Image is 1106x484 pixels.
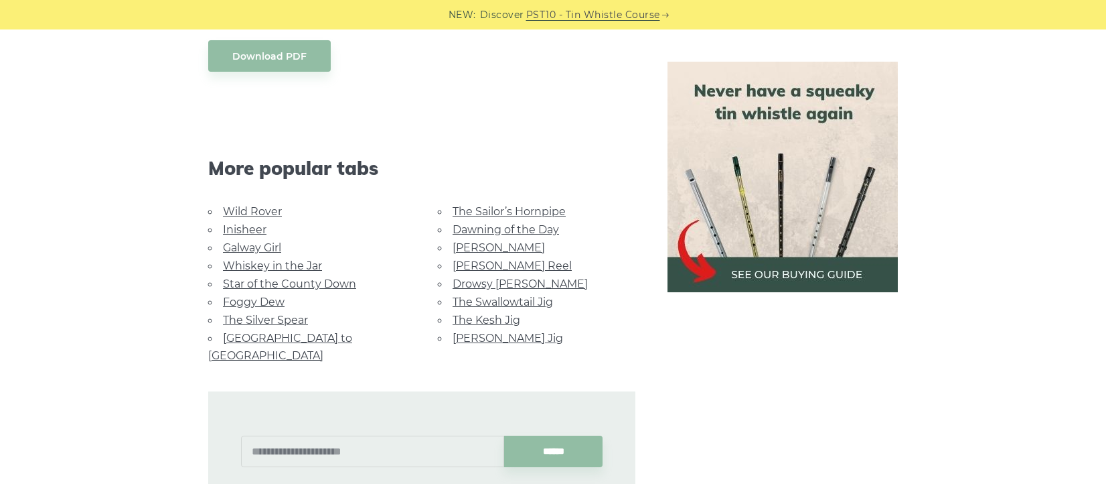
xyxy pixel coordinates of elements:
a: Inisheer [223,223,266,236]
a: Whiskey in the Jar [223,259,322,272]
a: The Swallowtail Jig [453,296,553,308]
a: The Kesh Jig [453,314,520,326]
a: The Sailor’s Hornpipe [453,205,566,218]
a: Download PDF [208,40,331,72]
a: Drowsy [PERSON_NAME] [453,278,588,290]
span: Discover [480,7,524,23]
a: Dawning of the Day [453,223,559,236]
a: Star of the County Down [223,278,356,290]
a: Wild Rover [223,205,282,218]
span: NEW: [449,7,476,23]
a: Galway Girl [223,241,281,254]
span: More popular tabs [208,157,635,180]
a: [GEOGRAPHIC_DATA] to [GEOGRAPHIC_DATA] [208,332,352,362]
a: [PERSON_NAME] [453,241,545,254]
a: Foggy Dew [223,296,285,308]
a: [PERSON_NAME] Reel [453,259,572,272]
a: The Silver Spear [223,314,308,326]
a: PST10 - Tin Whistle Course [526,7,660,23]
a: [PERSON_NAME] Jig [453,332,563,345]
img: tin whistle buying guide [667,62,898,292]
